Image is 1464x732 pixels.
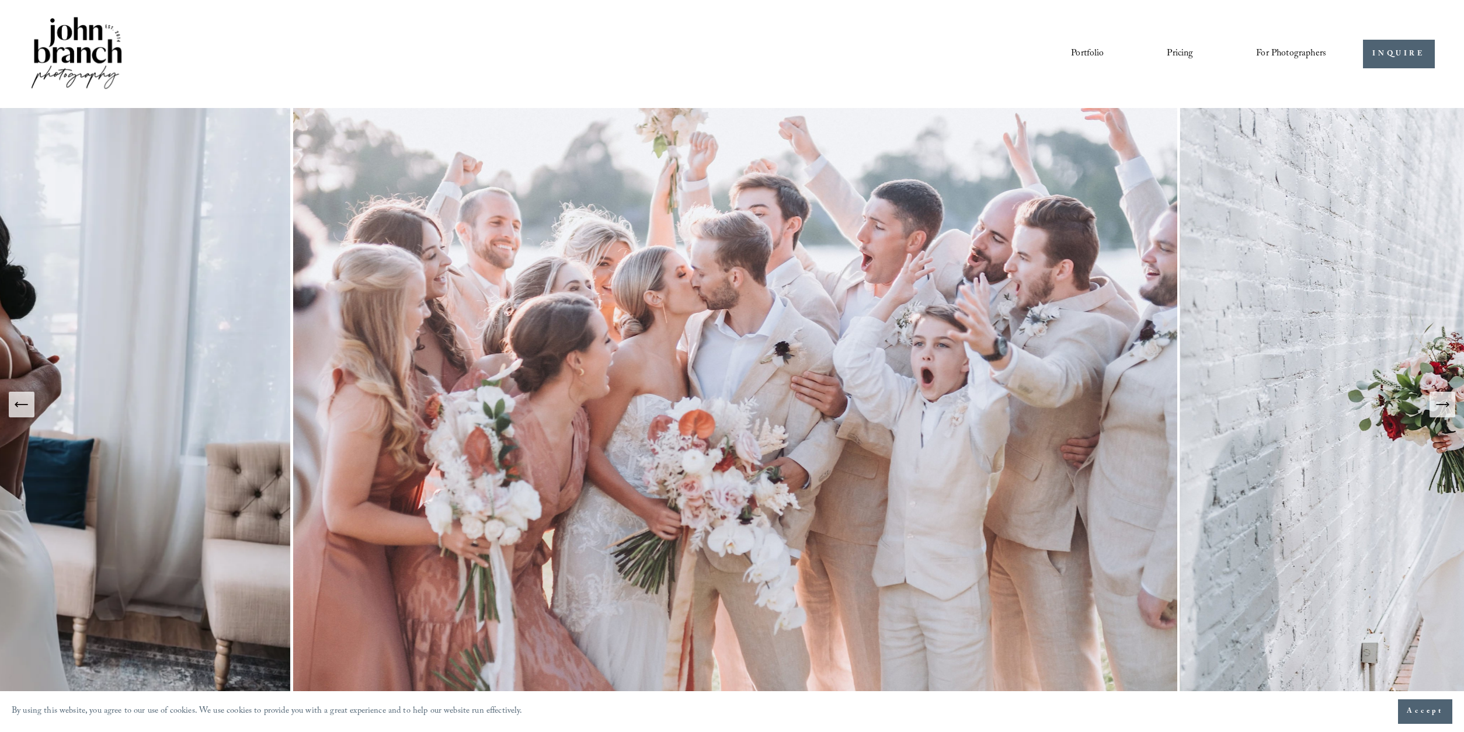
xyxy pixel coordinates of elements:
[1256,44,1326,64] a: folder dropdown
[1430,392,1455,417] button: Next Slide
[1256,45,1326,63] span: For Photographers
[1363,40,1435,68] a: INQUIRE
[1071,44,1104,64] a: Portfolio
[1167,44,1193,64] a: Pricing
[1398,699,1452,724] button: Accept
[290,108,1180,701] img: A wedding party celebrating outdoors, featuring a bride and groom kissing amidst cheering bridesm...
[29,15,124,93] img: John Branch IV Photography
[1407,706,1444,717] span: Accept
[12,703,523,720] p: By using this website, you agree to our use of cookies. We use cookies to provide you with a grea...
[9,392,34,417] button: Previous Slide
